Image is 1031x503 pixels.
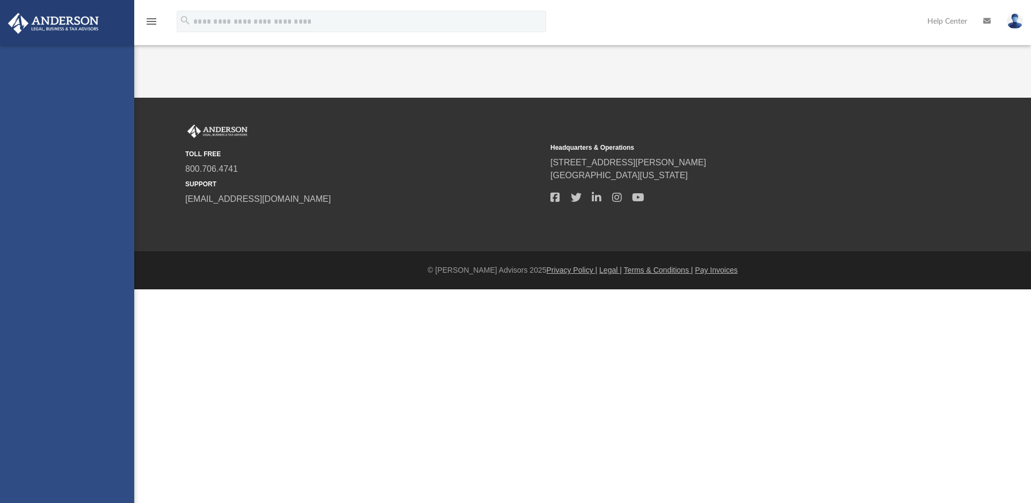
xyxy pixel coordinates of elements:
img: Anderson Advisors Platinum Portal [5,13,102,34]
small: Headquarters & Operations [550,143,908,152]
small: SUPPORT [185,179,543,189]
a: Terms & Conditions | [624,266,693,274]
a: 800.706.4741 [185,164,238,173]
div: © [PERSON_NAME] Advisors 2025 [134,265,1031,276]
img: User Pic [1007,13,1023,29]
a: Pay Invoices [695,266,737,274]
a: Legal | [599,266,622,274]
a: menu [145,20,158,28]
a: [EMAIL_ADDRESS][DOMAIN_NAME] [185,194,331,203]
a: Privacy Policy | [547,266,598,274]
a: [STREET_ADDRESS][PERSON_NAME] [550,158,706,167]
small: TOLL FREE [185,149,543,159]
i: search [179,14,191,26]
a: [GEOGRAPHIC_DATA][US_STATE] [550,171,688,180]
img: Anderson Advisors Platinum Portal [185,125,250,138]
i: menu [145,15,158,28]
